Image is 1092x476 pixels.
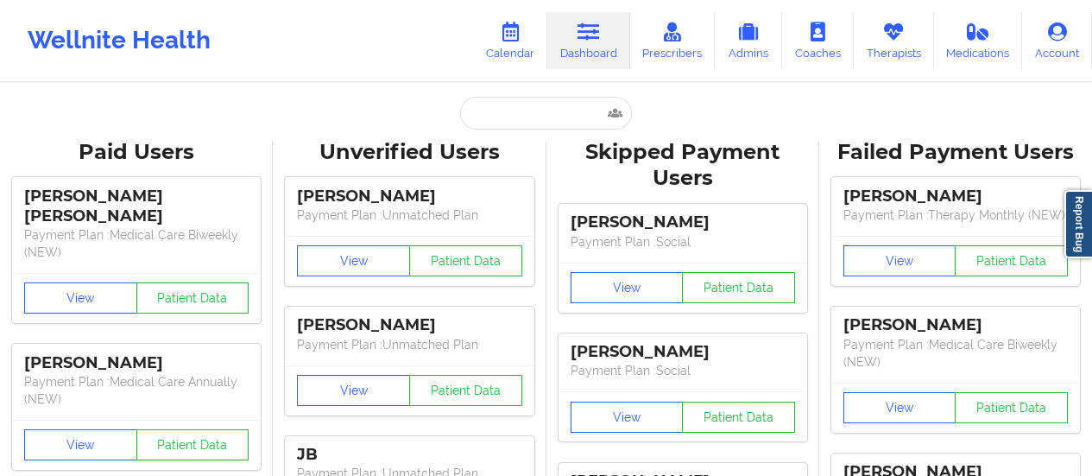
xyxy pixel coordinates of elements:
div: Skipped Payment Users [559,139,807,193]
a: Coaches [782,12,854,69]
button: Patient Data [682,402,795,433]
div: [PERSON_NAME] [571,342,795,362]
div: Paid Users [12,139,261,166]
button: Patient Data [136,429,249,460]
button: View [297,375,410,406]
button: View [571,272,684,303]
a: Prescribers [630,12,716,69]
a: Admins [715,12,782,69]
p: Payment Plan : Therapy Monthly (NEW) [843,206,1068,224]
div: [PERSON_NAME] [24,353,249,373]
p: Payment Plan : Unmatched Plan [297,336,521,353]
div: [PERSON_NAME] [PERSON_NAME] [24,187,249,226]
p: Payment Plan : Social [571,362,795,379]
p: Payment Plan : Unmatched Plan [297,206,521,224]
button: View [24,282,137,314]
a: Account [1022,12,1092,69]
button: Patient Data [682,272,795,303]
a: Report Bug [1064,190,1092,258]
p: Payment Plan : Medical Care Biweekly (NEW) [843,336,1068,371]
button: Patient Data [136,282,249,314]
p: Payment Plan : Medical Care Annually (NEW) [24,373,249,408]
button: View [297,245,410,276]
a: Calendar [473,12,547,69]
a: Therapists [854,12,934,69]
button: Patient Data [955,392,1068,423]
a: Dashboard [547,12,630,69]
p: Payment Plan : Social [571,233,795,251]
a: Medications [934,12,1023,69]
div: [PERSON_NAME] [297,315,521,335]
button: View [843,392,956,423]
div: Unverified Users [285,139,533,166]
div: [PERSON_NAME] [571,213,795,232]
button: View [843,245,956,276]
p: Payment Plan : Medical Care Biweekly (NEW) [24,226,249,261]
button: Patient Data [409,245,522,276]
button: View [24,429,137,460]
button: View [571,402,684,433]
div: Failed Payment Users [831,139,1080,166]
button: Patient Data [955,245,1068,276]
div: [PERSON_NAME] [843,315,1068,335]
div: JB [297,445,521,465]
div: [PERSON_NAME] [843,187,1068,206]
button: Patient Data [409,375,522,406]
div: [PERSON_NAME] [297,187,521,206]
